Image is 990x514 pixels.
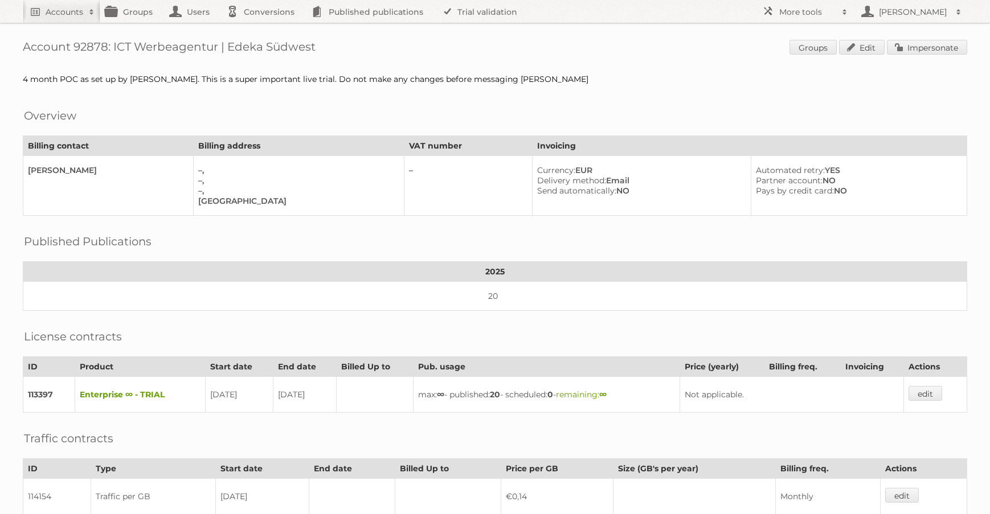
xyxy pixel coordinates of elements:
h2: Overview [24,107,76,124]
th: 2025 [23,262,967,282]
h2: More tools [779,6,836,18]
h2: [PERSON_NAME] [876,6,950,18]
th: Billing contact [23,136,194,156]
th: Invoicing [840,357,904,377]
span: Partner account: [756,175,823,186]
a: Groups [789,40,837,55]
div: Email [537,175,741,186]
th: Product [75,357,205,377]
a: edit [909,386,942,401]
a: Edit [839,40,885,55]
a: edit [885,488,919,503]
th: Start date [205,357,273,377]
th: Start date [215,459,309,479]
th: End date [273,357,336,377]
th: Pub. usage [414,357,680,377]
th: End date [309,459,395,479]
td: – [404,156,533,216]
div: –, [198,186,394,196]
th: VAT number [404,136,533,156]
div: 4 month POC as set up by [PERSON_NAME]. This is a super important live trial. Do not make any cha... [23,74,967,84]
div: [GEOGRAPHIC_DATA] [198,196,394,206]
th: ID [23,459,91,479]
strong: ∞ [437,389,444,400]
th: Price per GB [501,459,613,479]
th: Type [91,459,215,479]
strong: 0 [547,389,553,400]
div: –, [198,165,394,175]
td: Not applicable. [680,377,904,413]
h2: License contracts [24,328,122,345]
h1: Account 92878: ICT Werbeagentur | Edeka Südwest [23,40,967,57]
th: Billing address [194,136,404,156]
th: Price (yearly) [680,357,764,377]
h2: Traffic contracts [24,430,113,447]
th: Invoicing [533,136,967,156]
span: Automated retry: [756,165,825,175]
strong: 20 [490,389,500,400]
div: [PERSON_NAME] [28,165,184,175]
div: NO [756,175,958,186]
span: remaining: [556,389,607,400]
th: Billing freq. [776,459,881,479]
td: 20 [23,282,967,311]
th: Actions [904,357,967,377]
div: –, [198,175,394,186]
span: Send automatically: [537,186,616,196]
span: Delivery method: [537,175,606,186]
div: NO [756,186,958,196]
strong: ∞ [599,389,607,400]
span: Currency: [537,165,575,175]
a: Impersonate [887,40,967,55]
td: [DATE] [273,377,336,413]
td: 113397 [23,377,75,413]
th: Billed Up to [336,357,413,377]
h2: Accounts [46,6,83,18]
td: max: - published: - scheduled: - [414,377,680,413]
span: Pays by credit card: [756,186,834,196]
div: EUR [537,165,741,175]
td: Enterprise ∞ - TRIAL [75,377,205,413]
th: ID [23,357,75,377]
div: NO [537,186,741,196]
th: Actions [881,459,967,479]
h2: Published Publications [24,233,152,250]
td: [DATE] [205,377,273,413]
th: Billing freq. [764,357,840,377]
div: YES [756,165,958,175]
th: Size (GB's per year) [613,459,776,479]
th: Billed Up to [395,459,501,479]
